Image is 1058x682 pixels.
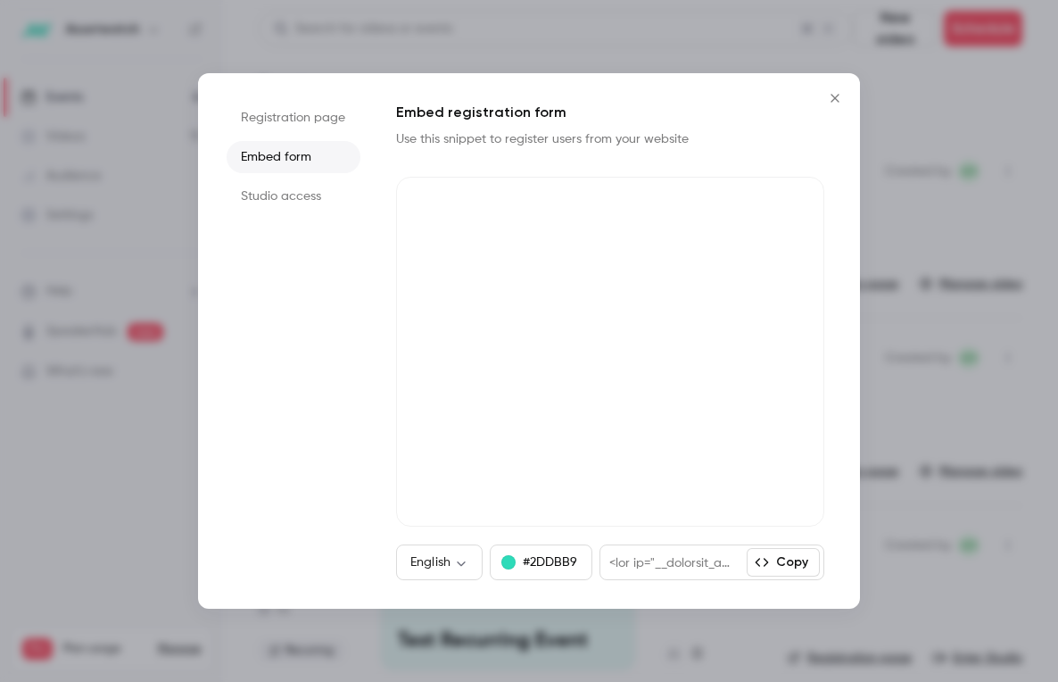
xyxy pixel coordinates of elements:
li: Studio access [227,180,360,212]
button: #2DDBB9 [490,545,592,580]
h1: Embed registration form [396,102,824,123]
li: Registration page [227,102,360,134]
li: Embed form [227,141,360,173]
div: English [396,553,483,571]
button: Close [817,80,853,116]
button: Copy [747,548,820,577]
div: <lor ip="__dolorsit_ametconsecte_ad4e29s7-d1e0-9te7-i4u7-109l3et20d28" magna="aliqu: 584%; enimad... [600,545,747,579]
p: Use this snippet to register users from your website [396,130,717,148]
iframe: Contrast registration form [396,177,824,527]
